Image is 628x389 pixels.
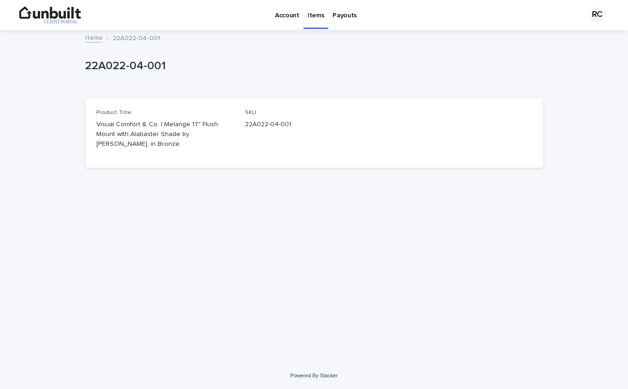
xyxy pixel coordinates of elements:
a: Powered By Stacker [290,373,338,378]
span: SKU [245,110,256,115]
p: 22A022-04-001 [113,32,160,43]
p: 22A022-04-001 [245,120,383,130]
img: 6Gg1DZ9SNfQwBNZn6pXg [19,6,82,24]
a: Items [85,32,102,43]
div: RC [590,7,605,22]
p: Visual Comfort & Co. | Melange 17" Flush Mount with Alabaster Shade by [PERSON_NAME], in Bronze [96,120,234,149]
p: 22A022-04-001 [85,59,540,73]
span: Product Title [96,110,131,115]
